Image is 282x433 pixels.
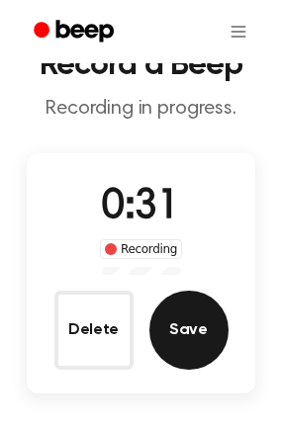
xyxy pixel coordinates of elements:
[215,8,262,55] button: Open menu
[54,291,134,370] button: Delete Audio Record
[149,291,229,370] button: Save Audio Record
[20,13,132,51] a: Beep
[16,49,266,81] h1: Record a Beep
[100,239,182,259] div: Recording
[16,97,266,122] p: Recording in progress.
[101,187,180,228] span: 0:31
